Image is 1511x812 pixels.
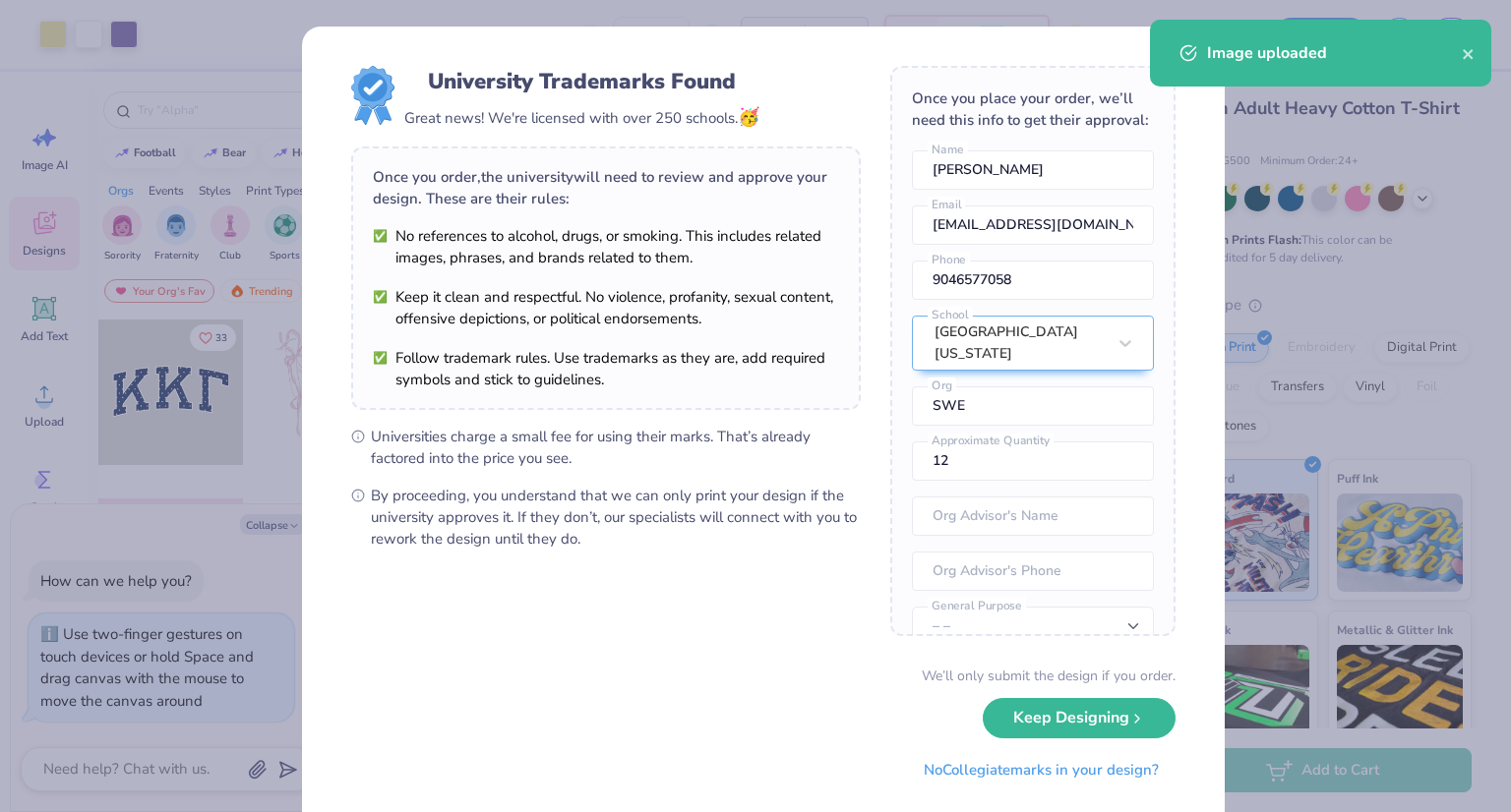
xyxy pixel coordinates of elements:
[404,104,759,131] div: Great news! We're licensed with over 250 schools.
[912,386,1154,426] input: Org
[371,485,861,550] span: By proceeding, you understand that we can only print your design if the university approves it. I...
[935,321,1106,365] div: [GEOGRAPHIC_DATA][US_STATE]
[1462,41,1476,65] button: close
[907,750,1176,790] button: NoCollegiatemarks in your design?
[912,150,1154,190] input: Name
[428,66,736,97] div: University Trademarks Found
[371,426,861,469] span: Universities charge a small fee for using their marks. That’s already factored into the price you...
[373,347,839,390] li: Follow trademark rules. Use trademarks as they are, add required symbols and stick to guidelines.
[1207,41,1462,65] div: Image uploaded
[912,261,1154,300] input: Phone
[912,496,1154,536] input: Org Advisor's Name
[912,87,1154,131] div: Once you place your order, we’ll need this info to get their approval:
[351,66,394,125] img: License badge
[373,166,839,209] div: Once you order, the university will need to review and approve your design. These are their rules:
[983,698,1176,738] button: Keep Designing
[912,551,1154,591] input: Org Advisor's Phone
[912,205,1154,245] input: Email
[912,441,1154,481] input: Approximate Quantity
[373,286,839,329] li: Keep it clean and respectful. No violence, profanity, sexual content, offensive depictions, or po...
[373,225,839,268] li: No references to alcohol, drugs, or smoking. This includes related images, phrases, and brands re...
[738,105,759,129] span: 🥳
[922,666,1176,686] div: We’ll only submit the design if you order.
